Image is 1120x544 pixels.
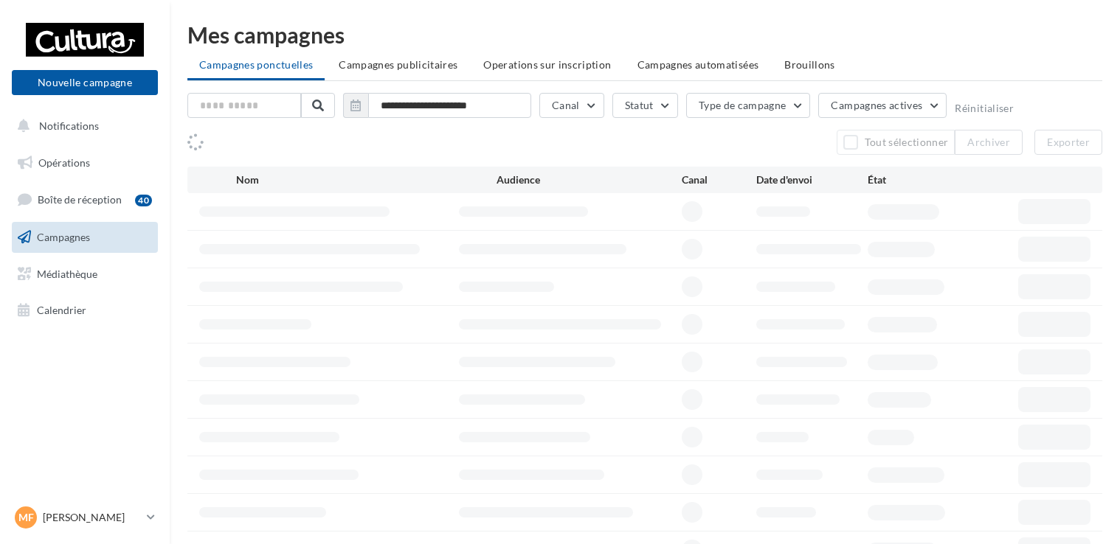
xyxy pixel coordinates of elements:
button: Réinitialiser [955,102,1014,114]
span: MF [18,510,34,525]
button: Nouvelle campagne [12,70,158,95]
span: Notifications [39,119,99,132]
a: Calendrier [9,295,161,326]
button: Exporter [1034,130,1102,155]
span: Boîte de réception [38,193,122,206]
div: Audience [497,172,682,187]
span: Campagnes actives [831,99,922,111]
button: Tout sélectionner [837,130,955,155]
div: Nom [236,172,496,187]
button: Statut [612,93,678,118]
a: Campagnes [9,222,161,253]
span: Campagnes automatisées [637,58,759,71]
span: Campagnes [37,231,90,243]
button: Archiver [955,130,1023,155]
span: Operations sur inscription [483,58,611,71]
div: Canal [682,172,756,187]
span: Opérations [38,156,90,169]
span: Calendrier [37,304,86,316]
a: Opérations [9,147,161,178]
button: Notifications [9,111,155,142]
p: [PERSON_NAME] [43,510,141,525]
span: Médiathèque [37,267,97,279]
button: Type de campagne [686,93,811,118]
a: Médiathèque [9,259,161,290]
div: État [868,172,979,187]
button: Campagnes actives [818,93,947,118]
div: 40 [135,195,152,206]
button: Canal [539,93,604,118]
a: MF [PERSON_NAME] [12,503,158,531]
a: Boîte de réception40 [9,184,161,215]
div: Mes campagnes [187,24,1102,46]
span: Brouillons [784,58,835,71]
div: Date d'envoi [756,172,868,187]
span: Campagnes publicitaires [339,58,457,71]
